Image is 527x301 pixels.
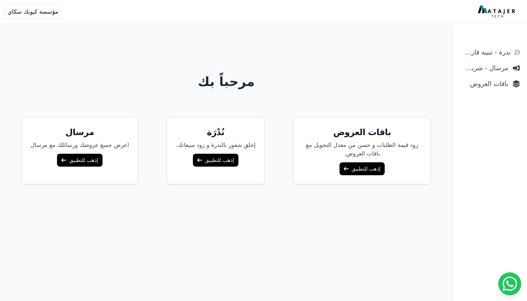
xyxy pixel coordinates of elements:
span: باقات العروض [460,79,508,89]
p: اعرض جميع عروضك ورسائلك مع مرسال [30,141,129,149]
a: إذهب للتطبيق [57,154,102,167]
p: إخلق شعور بالندرة و زود مبيعاتك. [176,141,256,149]
h5: نُدْرَة [176,126,256,138]
img: MatajerTech Logo [478,5,517,18]
p: زود قيمة الطلبات و حسن من معدل التحويل مغ باقات العروض. [302,141,422,158]
h5: باقات العروض [302,126,422,138]
span: مرسال - شريط دعاية [460,63,508,73]
span: ندرة - تنبية قارب علي النفاذ [460,47,511,57]
a: إذهب للتطبيق [193,154,238,167]
button: مؤسسة كيوبك سكاي [4,4,62,19]
h5: مرسال [30,126,129,138]
a: إذهب للتطبيق [340,162,385,175]
span: مؤسسة كيوبك سكاي [8,8,58,16]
